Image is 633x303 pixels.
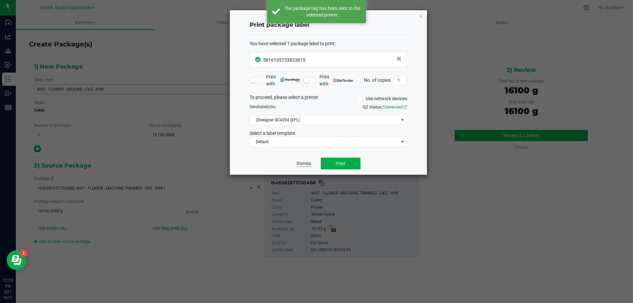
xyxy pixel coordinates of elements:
[250,115,399,125] span: ZDesigner GC420d (EPL)
[255,56,261,63] span: In Sync
[319,74,353,87] span: Print with
[280,77,300,82] img: mark_magic_cybra.png
[321,158,360,169] button: Print
[258,105,272,109] span: label(s)
[250,21,407,29] h4: Print package label
[19,249,27,257] iframe: Resource center unread badge
[357,95,407,102] label: Use network devices
[250,105,276,109] span: Send to:
[245,94,412,104] div: To proceed, please select a printer.
[7,250,26,270] iframe: Resource center
[333,79,353,82] img: bartender.png
[266,74,300,87] span: Print with
[382,105,403,109] span: Connected
[336,161,346,166] span: Print
[363,105,407,109] span: QZ Status:
[250,137,399,146] span: Default
[245,130,412,137] div: Select a label template.
[284,5,361,18] div: The package tag has been sent to the selected printer.
[364,77,391,82] span: No. of copies
[297,161,311,167] a: Dismiss
[250,40,407,47] div: :
[263,57,305,63] span: 5816105733823615
[250,41,335,46] span: You have selected 1 package label to print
